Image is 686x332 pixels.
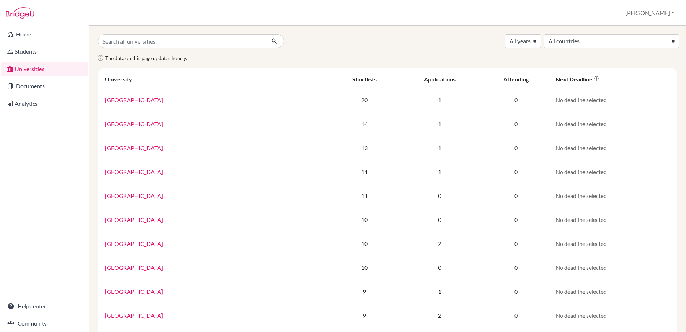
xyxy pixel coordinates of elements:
[6,7,34,19] img: Bridge-U
[1,79,88,93] a: Documents
[98,34,265,48] input: Search all universities
[398,208,481,232] td: 0
[481,160,551,184] td: 0
[481,88,551,112] td: 0
[398,303,481,327] td: 2
[105,216,163,223] a: [GEOGRAPHIC_DATA]
[556,76,599,83] div: Next deadline
[105,192,163,199] a: [GEOGRAPHIC_DATA]
[481,232,551,256] td: 0
[398,88,481,112] td: 1
[330,136,398,160] td: 13
[481,303,551,327] td: 0
[556,168,607,175] span: No deadline selected
[1,316,88,331] a: Community
[330,232,398,256] td: 10
[424,76,456,83] div: Applications
[481,112,551,136] td: 0
[481,256,551,279] td: 0
[105,264,163,271] a: [GEOGRAPHIC_DATA]
[481,208,551,232] td: 0
[330,208,398,232] td: 10
[622,6,677,20] button: [PERSON_NAME]
[1,96,88,111] a: Analytics
[101,71,330,88] th: University
[481,184,551,208] td: 0
[105,240,163,247] a: [GEOGRAPHIC_DATA]
[1,44,88,59] a: Students
[1,62,88,76] a: Universities
[398,160,481,184] td: 1
[398,279,481,303] td: 1
[330,88,398,112] td: 20
[398,184,481,208] td: 0
[556,144,607,151] span: No deadline selected
[556,192,607,199] span: No deadline selected
[556,264,607,271] span: No deadline selected
[503,76,529,83] div: Attending
[1,27,88,41] a: Home
[105,55,187,61] span: The data on this page updates hourly.
[556,120,607,127] span: No deadline selected
[556,96,607,103] span: No deadline selected
[398,232,481,256] td: 2
[105,120,163,127] a: [GEOGRAPHIC_DATA]
[556,216,607,223] span: No deadline selected
[330,303,398,327] td: 9
[556,288,607,295] span: No deadline selected
[398,112,481,136] td: 1
[105,312,163,319] a: [GEOGRAPHIC_DATA]
[330,279,398,303] td: 9
[105,168,163,175] a: [GEOGRAPHIC_DATA]
[330,256,398,279] td: 10
[105,288,163,295] a: [GEOGRAPHIC_DATA]
[481,136,551,160] td: 0
[330,160,398,184] td: 11
[481,279,551,303] td: 0
[1,299,88,313] a: Help center
[330,184,398,208] td: 11
[330,112,398,136] td: 14
[556,312,607,319] span: No deadline selected
[105,144,163,151] a: [GEOGRAPHIC_DATA]
[398,256,481,279] td: 0
[105,96,163,103] a: [GEOGRAPHIC_DATA]
[352,76,377,83] div: Shortlists
[398,136,481,160] td: 1
[556,240,607,247] span: No deadline selected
